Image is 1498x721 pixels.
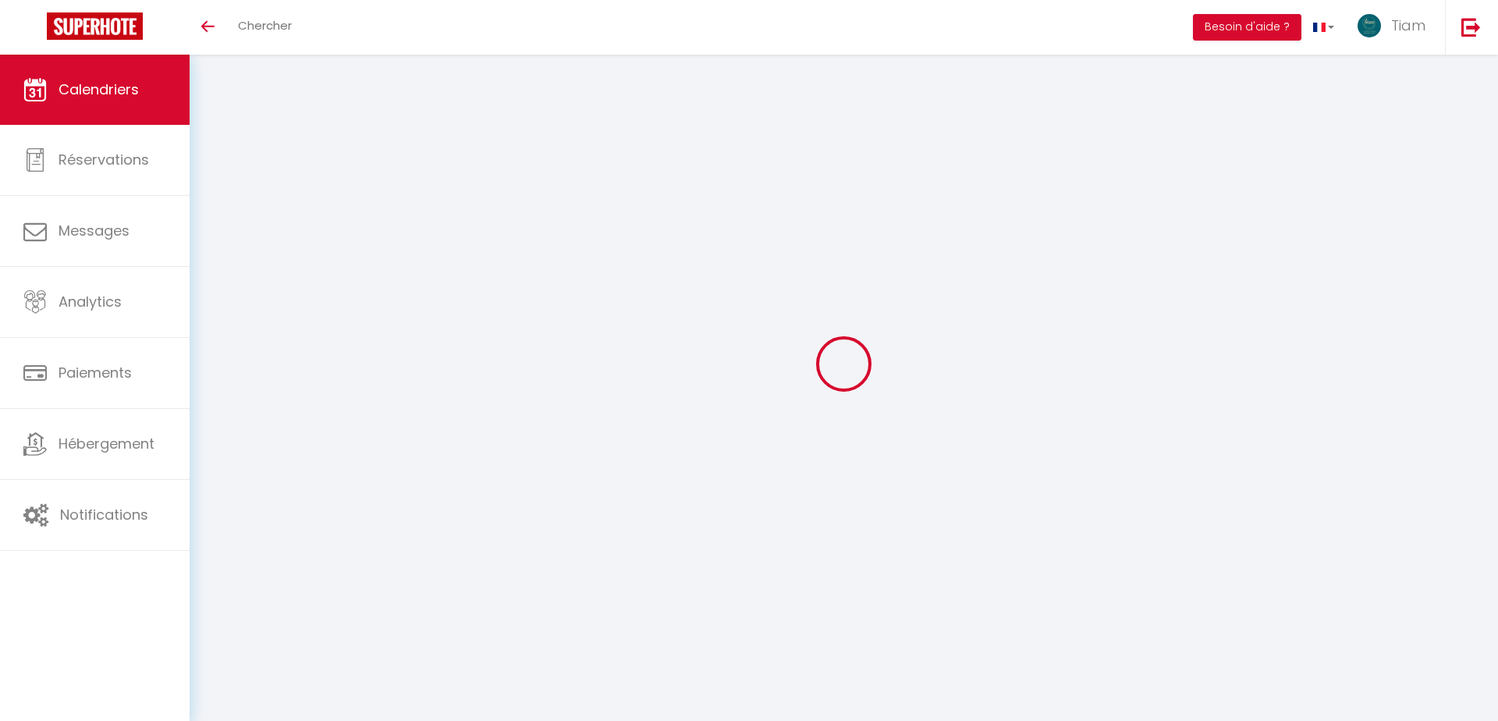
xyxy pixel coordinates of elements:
img: logout [1461,17,1481,37]
img: ... [1358,14,1381,37]
span: Tiam [1391,16,1425,35]
span: Réservations [59,150,149,169]
span: Chercher [238,17,292,34]
span: Analytics [59,292,122,311]
span: Messages [59,221,130,240]
span: Notifications [60,505,148,524]
img: Super Booking [47,12,143,40]
button: Besoin d'aide ? [1193,14,1301,41]
span: Paiements [59,363,132,382]
span: Calendriers [59,80,139,99]
span: Hébergement [59,434,154,453]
